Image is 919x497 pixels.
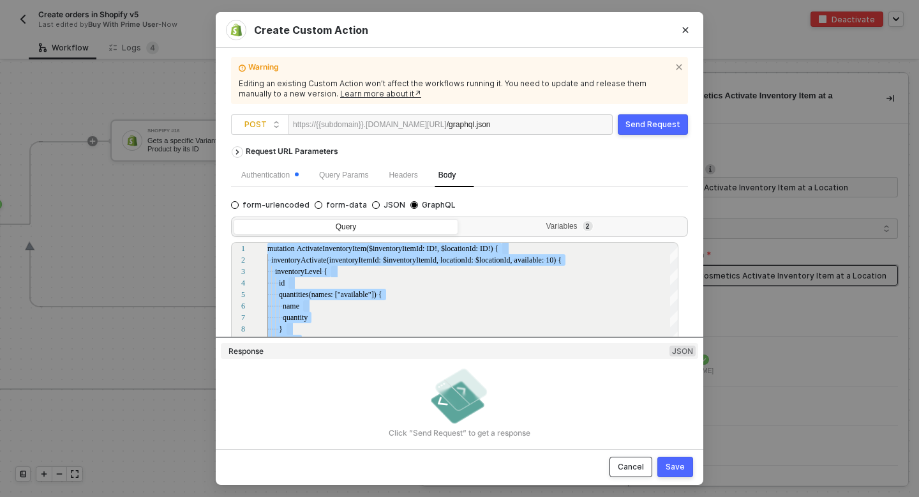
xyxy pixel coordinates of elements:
[271,335,275,346] span: ··
[583,221,593,231] sup: 2
[275,335,279,346] span: ··
[226,254,245,266] div: 2
[275,312,279,323] span: ··
[322,266,324,277] span: ·
[267,289,271,300] span: ··
[428,364,491,428] img: empty-state-send-request
[267,266,271,277] span: ··
[275,323,279,335] span: ··
[625,119,680,130] div: Send Request
[283,313,308,322] span: quantity
[267,244,295,253] span: mutation
[226,335,245,346] div: 9
[267,312,271,323] span: ··
[556,254,558,266] span: ·
[232,150,243,155] span: icon-arrow-right
[340,89,421,98] a: Learn more about it↗
[381,254,383,266] span: ·
[248,62,670,76] span: Warning
[441,244,478,253] span: $locationId:
[480,244,493,253] span: ID!)
[293,115,447,134] div: https://{{subdomain}}.[DOMAIN_NAME][URL]
[512,254,514,266] span: ·
[609,457,652,477] button: Cancel
[438,171,456,180] span: Body
[478,243,480,254] span: ·
[271,312,275,323] span: ··
[267,323,271,335] span: ··
[418,200,456,210] span: GraphQL
[226,300,245,312] div: 6
[666,462,685,472] div: Save
[475,256,512,264] span: $locationId,
[383,256,438,264] span: $inventoryItemId,
[241,169,299,181] div: Authentication
[226,323,245,335] div: 8
[657,457,693,477] button: Save
[440,256,474,264] span: locationId:
[283,302,299,310] span: name
[221,428,698,438] div: Click ”Send Request” to get a response
[244,115,280,134] span: POST
[474,254,475,266] span: ·
[335,290,377,299] span: ["available"])
[279,325,283,333] span: }
[558,256,562,264] span: {
[279,290,333,299] span: quantities(names:
[271,323,275,335] span: ··
[586,223,590,230] span: 2
[226,266,245,277] div: 3
[426,244,439,253] span: ID!,
[275,300,279,312] span: ··
[544,254,546,266] span: ·
[275,289,279,300] span: ··
[675,61,685,71] span: icon-close
[495,244,499,253] span: {
[439,243,441,254] span: ·
[493,243,495,254] span: ·
[447,115,525,135] div: /graphql.json
[380,200,405,210] span: JSON
[279,300,283,312] span: ··
[295,243,297,254] span: ·
[618,462,644,472] div: Cancel
[279,279,285,287] span: id
[378,290,382,299] span: {
[322,200,367,210] span: form-data
[271,277,275,289] span: ··
[271,256,381,264] span: inventoryActivate(inventoryItemId:
[226,277,245,289] div: 4
[618,114,688,135] button: Send Request
[226,289,245,300] div: 5
[275,277,279,289] span: ··
[668,12,703,48] button: Close
[271,300,275,312] span: ··
[271,266,275,277] span: ··
[292,335,294,346] span: ·
[468,222,676,232] div: Variables
[267,300,271,312] span: ··
[279,312,283,323] span: ··
[271,289,275,300] span: ··
[324,267,327,276] span: {
[228,346,264,356] div: Response
[239,200,310,210] span: form-urlencoded
[226,243,245,254] div: 1
[239,79,680,98] div: Editing an existing Custom Action won’t affect the workflows running it. You need to update and r...
[546,256,556,264] span: 10)
[239,140,345,163] div: Request URL Parameters
[234,220,458,238] div: Query
[267,335,271,346] span: ··
[267,254,271,266] span: ··
[333,289,335,300] span: ·
[669,346,696,357] span: JSON
[226,312,245,323] div: 7
[514,256,544,264] span: available:
[319,171,368,180] span: Query Params
[389,171,417,180] span: Headers
[438,254,440,266] span: ·
[297,244,425,253] span: ActivateInventoryItem($inventoryItemId:
[230,24,243,36] img: integration-icon
[275,267,322,276] span: inventoryLevel
[267,277,271,289] span: ··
